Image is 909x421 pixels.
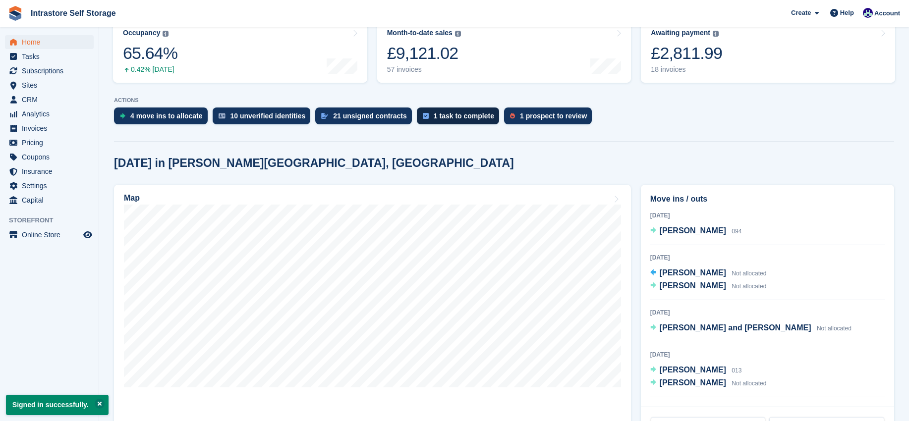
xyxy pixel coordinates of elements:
[510,113,515,119] img: prospect-51fa495bee0391a8d652442698ab0144808aea92771e9ea1ae160a38d050c398.svg
[22,35,81,49] span: Home
[455,31,461,37] img: icon-info-grey-7440780725fd019a000dd9b08b2336e03edf1995a4989e88bcd33f0948082b44.svg
[840,8,854,18] span: Help
[22,136,81,150] span: Pricing
[5,107,94,121] a: menu
[22,50,81,63] span: Tasks
[27,5,120,21] a: Intrastore Self Storage
[5,193,94,207] a: menu
[732,380,766,387] span: Not allocated
[22,179,81,193] span: Settings
[230,112,306,120] div: 10 unverified identities
[660,366,726,374] span: [PERSON_NAME]
[650,225,742,238] a: [PERSON_NAME] 094
[660,226,726,235] span: [PERSON_NAME]
[333,112,407,120] div: 21 unsigned contracts
[660,268,726,277] span: [PERSON_NAME]
[650,267,767,280] a: [PERSON_NAME] Not allocated
[650,253,885,262] div: [DATE]
[22,107,81,121] span: Analytics
[120,113,125,119] img: move_ins_to_allocate_icon-fdf77a2bb77ea45bf5b3d319d69a93e2d87916cf1d5bf7949dd705db3b84f3ca.svg
[219,113,226,119] img: verify_identity-adf6edd0f0f0b5bbfe63781bf79b02c33cf7c696d77639b501bdc392416b5a36.svg
[387,43,461,63] div: £9,121.02
[22,78,81,92] span: Sites
[315,107,417,129] a: 21 unsigned contracts
[8,6,23,21] img: stora-icon-8386f47178a22dfd0bd8f6a31ec36ba5ce8667c1dd55bd0f319d3a0aa187defe.svg
[9,215,99,225] span: Storefront
[22,93,81,106] span: CRM
[791,8,811,18] span: Create
[377,20,631,83] a: Month-to-date sales £9,121.02 57 invoices
[863,8,873,18] img: Mathew Tremewan
[22,121,81,135] span: Invoices
[732,367,741,374] span: 013
[5,136,94,150] a: menu
[6,395,109,415] p: Signed in successfully.
[651,43,722,63] div: £2,811.99
[5,50,94,63] a: menu
[114,97,894,104] p: ACTIONS
[651,29,710,37] div: Awaiting payment
[650,350,885,359] div: [DATE]
[123,29,160,37] div: Occupancy
[5,78,94,92] a: menu
[650,193,885,205] h2: Move ins / outs
[5,35,94,49] a: menu
[82,229,94,241] a: Preview store
[520,112,587,120] div: 1 prospect to review
[651,65,722,74] div: 18 invoices
[732,283,766,290] span: Not allocated
[423,113,429,119] img: task-75834270c22a3079a89374b754ae025e5fb1db73e45f91037f5363f120a921f8.svg
[650,322,852,335] a: [PERSON_NAME] and [PERSON_NAME] Not allocated
[650,405,885,414] div: [DATE]
[22,228,81,242] span: Online Store
[732,228,741,235] span: 094
[114,107,213,129] a: 4 move ins to allocate
[5,150,94,164] a: menu
[650,364,742,377] a: [PERSON_NAME] 013
[650,308,885,317] div: [DATE]
[874,8,900,18] span: Account
[387,65,461,74] div: 57 invoices
[5,228,94,242] a: menu
[434,112,494,120] div: 1 task to complete
[124,194,140,203] h2: Map
[732,270,766,277] span: Not allocated
[5,164,94,178] a: menu
[660,378,726,387] span: [PERSON_NAME]
[5,179,94,193] a: menu
[387,29,453,37] div: Month-to-date sales
[417,107,504,129] a: 1 task to complete
[5,121,94,135] a: menu
[22,150,81,164] span: Coupons
[504,107,597,129] a: 1 prospect to review
[114,157,514,170] h2: [DATE] in [PERSON_NAME][GEOGRAPHIC_DATA], [GEOGRAPHIC_DATA]
[5,64,94,78] a: menu
[123,65,177,74] div: 0.42% [DATE]
[660,281,726,290] span: [PERSON_NAME]
[130,112,203,120] div: 4 move ins to allocate
[713,31,719,37] img: icon-info-grey-7440780725fd019a000dd9b08b2336e03edf1995a4989e88bcd33f0948082b44.svg
[650,211,885,220] div: [DATE]
[213,107,316,129] a: 10 unverified identities
[113,20,367,83] a: Occupancy 65.64% 0.42% [DATE]
[5,93,94,106] a: menu
[22,64,81,78] span: Subscriptions
[22,193,81,207] span: Capital
[650,280,767,293] a: [PERSON_NAME] Not allocated
[650,377,767,390] a: [PERSON_NAME] Not allocated
[817,325,852,332] span: Not allocated
[641,20,895,83] a: Awaiting payment £2,811.99 18 invoices
[163,31,169,37] img: icon-info-grey-7440780725fd019a000dd9b08b2336e03edf1995a4989e88bcd33f0948082b44.svg
[660,323,811,332] span: [PERSON_NAME] and [PERSON_NAME]
[123,43,177,63] div: 65.64%
[321,113,328,119] img: contract_signature_icon-13c848040528278c33f63329250d36e43548de30e8caae1d1a13099fd9432cc5.svg
[22,164,81,178] span: Insurance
